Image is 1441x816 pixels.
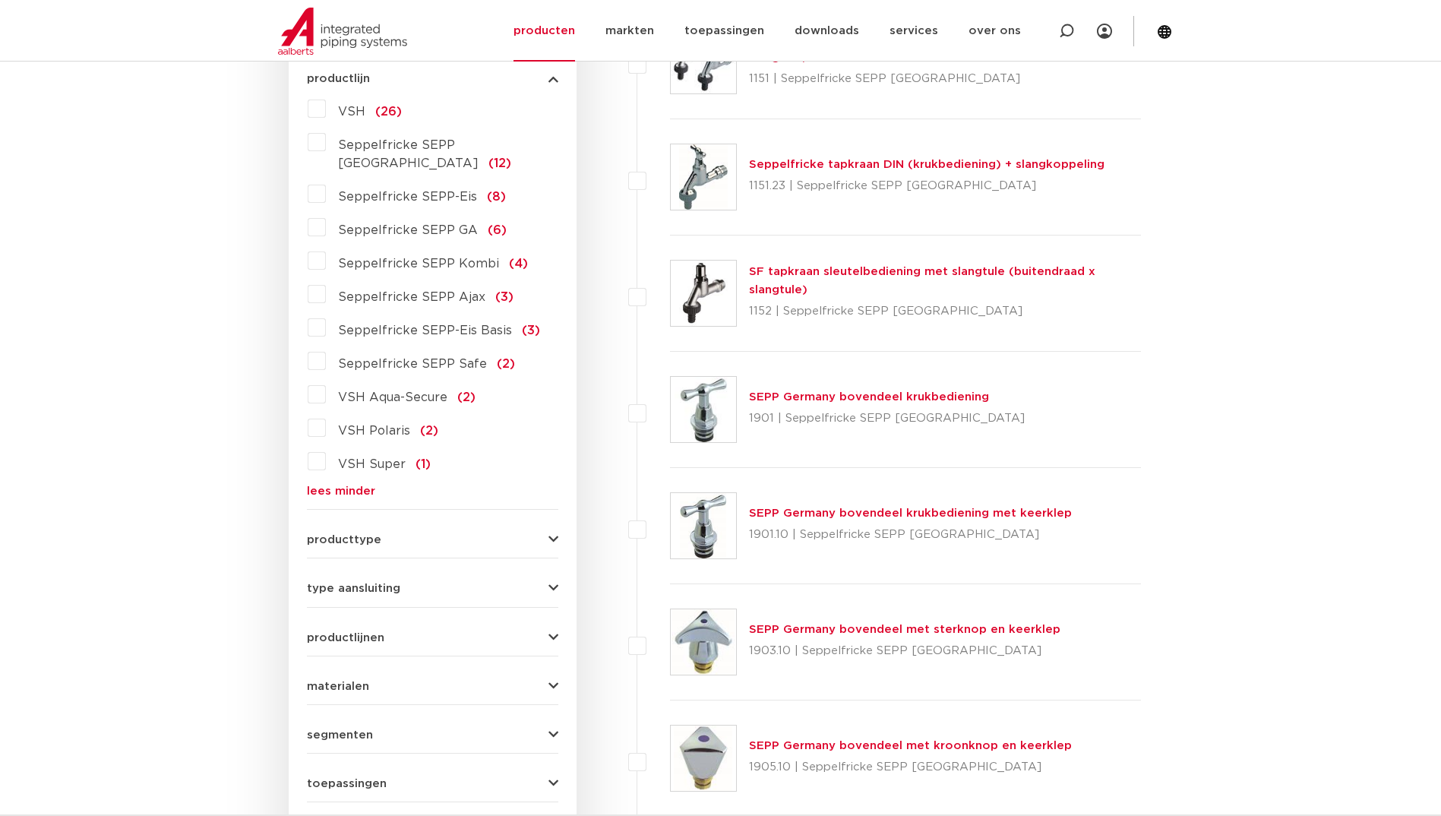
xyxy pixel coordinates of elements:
p: 1905.10 | Seppelfricke SEPP [GEOGRAPHIC_DATA] [749,755,1072,780]
span: Seppelfricke SEPP Ajax [338,291,485,303]
span: (1) [416,458,431,470]
button: producttype [307,534,558,546]
button: productlijn [307,73,558,84]
span: (26) [375,106,402,118]
img: Thumbnail for SF tapkraan sleutelbediening met slangtule (buitendraad x slangtule) [671,261,736,326]
button: materialen [307,681,558,692]
button: segmenten [307,729,558,741]
a: SEPP Germany bovendeel met sterknop en keerklep [749,624,1060,635]
span: (3) [495,291,514,303]
span: (3) [522,324,540,337]
img: Thumbnail for SEPP Germany bovendeel met kroonknop en keerklep [671,726,736,791]
span: (2) [497,358,515,370]
span: VSH Aqua-Secure [338,391,447,403]
span: Seppelfricke SEPP Kombi [338,258,499,270]
span: Seppelfricke SEPP GA [338,224,478,236]
span: toepassingen [307,778,387,789]
a: lees minder [307,485,558,497]
span: (6) [488,224,507,236]
p: 1151.23 | Seppelfricke SEPP [GEOGRAPHIC_DATA] [749,174,1104,198]
p: 1901 | Seppelfricke SEPP [GEOGRAPHIC_DATA] [749,406,1025,431]
span: (4) [509,258,528,270]
img: Thumbnail for SEPP Germany bovendeel krukbediening met keerklep [671,493,736,558]
span: producttype [307,534,381,546]
span: (12) [488,157,511,169]
button: type aansluiting [307,583,558,594]
span: segmenten [307,729,373,741]
span: productlijnen [307,632,384,644]
a: SEPP Germany bovendeel met kroonknop en keerklep [749,740,1072,751]
span: Seppelfricke SEPP-Eis [338,191,477,203]
p: 1151 | Seppelfricke SEPP [GEOGRAPHIC_DATA] [749,67,1142,91]
span: VSH Polaris [338,425,410,437]
button: toepassingen [307,778,558,789]
span: VSH [338,106,365,118]
a: SEPP Germany bovendeel krukbediening met keerklep [749,508,1072,519]
a: SEPP Germany bovendeel krukbediening [749,391,989,403]
a: SF tapkraan sleutelbediening met slangtule (buitendraad x slangtule) [749,266,1095,296]
button: productlijnen [307,632,558,644]
span: type aansluiting [307,583,400,594]
img: Thumbnail for SEPP Germany bovendeel met sterknop en keerklep [671,609,736,675]
span: (2) [457,391,476,403]
p: 1903.10 | Seppelfricke SEPP [GEOGRAPHIC_DATA] [749,639,1060,663]
span: Seppelfricke SEPP Safe [338,358,487,370]
a: Seppelfricke tapkraan DIN (krukbediening) + slangkoppeling [749,159,1104,170]
span: (8) [487,191,506,203]
span: (2) [420,425,438,437]
span: Seppelfricke SEPP-Eis Basis [338,324,512,337]
span: materialen [307,681,369,692]
img: Thumbnail for SEPP Germany bovendeel krukbediening [671,377,736,442]
span: productlijn [307,73,370,84]
span: VSH Super [338,458,406,470]
span: Seppelfricke SEPP [GEOGRAPHIC_DATA] [338,139,479,169]
p: 1152 | Seppelfricke SEPP [GEOGRAPHIC_DATA] [749,299,1142,324]
p: 1901.10 | Seppelfricke SEPP [GEOGRAPHIC_DATA] [749,523,1072,547]
img: Thumbnail for Seppelfricke tapkraan DIN (krukbediening) + slangkoppeling [671,144,736,210]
